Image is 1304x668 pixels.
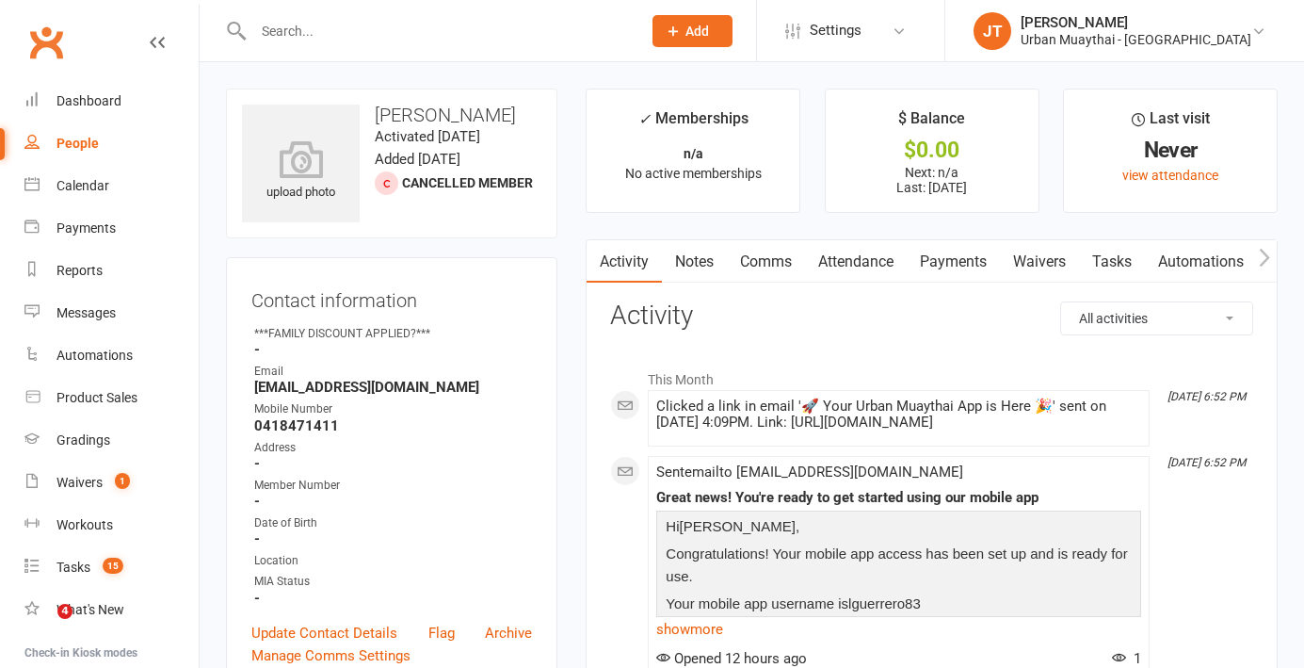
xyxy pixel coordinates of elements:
a: Reports [24,250,199,292]
a: Activity [587,240,662,284]
div: Mobile Number [254,400,532,418]
a: Payments [24,207,199,250]
span: Opened 12 hours ago [656,650,807,667]
div: Email [254,363,532,381]
div: People [56,136,99,151]
a: Product Sales [24,377,199,419]
div: Product Sales [56,390,137,405]
a: Update Contact Details [251,622,397,644]
a: Waivers [1000,240,1079,284]
time: Added [DATE] [375,151,460,168]
span: [PERSON_NAME] [680,518,796,534]
div: ***FAMILY DISCOUNT APPLIED?*** [254,325,532,343]
a: Dashboard [24,80,199,122]
span: 15 [103,558,123,574]
span: 1 [115,473,130,489]
a: Automations [24,334,199,377]
h3: Activity [610,301,1253,331]
div: Reports [56,263,103,278]
div: Memberships [638,106,749,141]
time: Activated [DATE] [375,128,480,145]
span: , [796,518,799,534]
strong: 0418471411 [254,417,532,434]
a: Notes [662,240,727,284]
a: Comms [727,240,805,284]
div: Great news! You're ready to get started using our mobile app [656,490,1141,506]
strong: n/a [684,146,703,161]
div: Gradings [56,432,110,448]
div: Tasks [56,560,90,575]
a: Tasks [1079,240,1145,284]
a: People [24,122,199,165]
div: $0.00 [843,140,1022,160]
div: What's New [56,602,124,617]
div: Urban Muaythai - [GEOGRAPHIC_DATA] [1021,31,1251,48]
span: Your mobile app username is [666,595,848,611]
i: [DATE] 6:52 PM [1167,456,1246,469]
iframe: Intercom live chat [19,604,64,649]
strong: - [254,341,532,358]
span: Cancelled member [402,175,533,190]
span: Settings [810,9,861,52]
strong: - [254,493,532,510]
span: No active memberships [625,166,762,181]
a: Clubworx [23,19,70,66]
div: Payments [56,220,116,236]
a: Flag [428,622,455,644]
p: Next: n/a Last: [DATE] [843,165,1022,195]
a: Workouts [24,504,199,546]
div: Dashboard [56,93,121,108]
li: This Month [610,360,1253,390]
h3: [PERSON_NAME] [242,105,541,125]
div: Workouts [56,517,113,532]
a: Calendar [24,165,199,207]
p: lguerrero83 [661,593,1136,620]
div: JT [974,12,1011,50]
div: Automations [56,348,133,363]
a: Automations [1145,240,1257,284]
span: Hi [666,518,679,534]
a: view attendance [1122,168,1218,183]
a: Payments [907,240,1000,284]
span: Add [685,24,709,39]
strong: - [254,590,532,607]
a: Archive [485,622,532,644]
div: Never [1081,140,1260,160]
a: Messages [24,292,199,334]
div: Calendar [56,178,109,193]
div: MIA Status [254,573,532,591]
a: Gradings [24,419,199,462]
a: Manage Comms Settings [251,644,411,667]
strong: [EMAIL_ADDRESS][DOMAIN_NAME] [254,379,532,396]
span: Sent email to [EMAIL_ADDRESS][DOMAIN_NAME] [656,464,963,481]
div: Waivers [56,475,103,490]
a: Tasks 15 [24,546,199,589]
div: Clicked a link in email '🚀 Your Urban Muaythai App is Here 🎉' sent on [DATE] 4:09PM. Link: [URL][... [656,399,1141,431]
button: Add [652,15,732,47]
div: Date of Birth [254,514,532,532]
h3: Contact information [251,283,532,311]
a: Attendance [805,240,907,284]
div: upload photo [242,140,360,203]
div: Location [254,552,532,570]
div: Last visit [1132,106,1210,140]
span: 4 [57,604,72,619]
strong: - [254,530,532,547]
i: ✓ [638,110,651,128]
div: Messages [56,305,116,320]
a: What's New [24,589,199,631]
strong: - [254,455,532,472]
div: $ Balance [898,106,965,140]
div: Member Number [254,477,532,495]
a: Waivers 1 [24,462,199,504]
div: [PERSON_NAME] [1021,14,1251,31]
a: show more [656,616,1141,643]
input: Search... [248,18,628,44]
div: Address [254,439,532,457]
i: [DATE] 6:52 PM [1167,390,1246,403]
span: 1 [1112,650,1141,667]
span: Congratulations! Your mobile app access has been set up and is ready for use. [666,546,1127,584]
